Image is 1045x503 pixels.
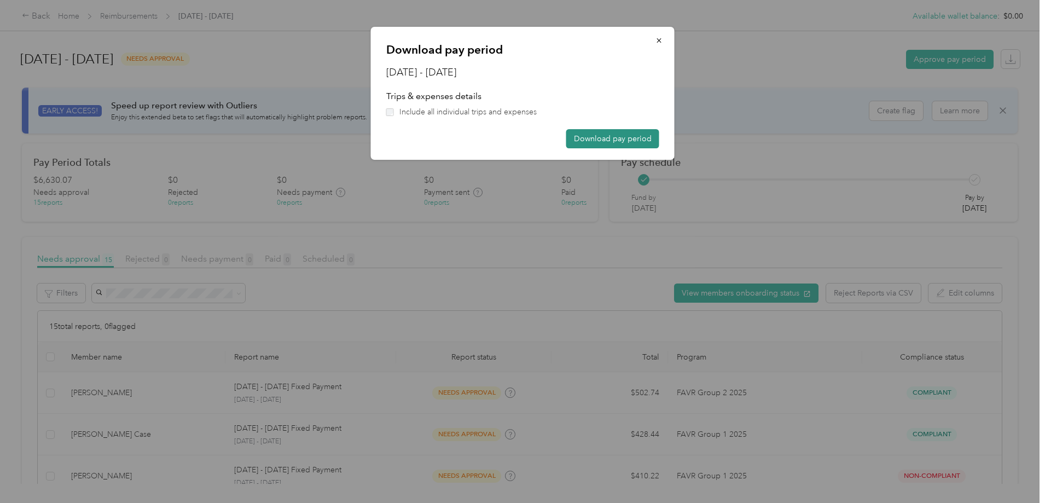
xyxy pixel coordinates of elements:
span: Include all individual trips and expenses [399,106,537,118]
input: Include all individual trips and expenses [386,108,394,116]
p: Trips & expenses details [386,90,659,103]
button: Download pay period [566,129,659,148]
p: Download pay period [386,42,659,57]
iframe: Everlance-gr Chat Button Frame [984,442,1045,503]
h2: [DATE] - [DATE] [386,65,659,80]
